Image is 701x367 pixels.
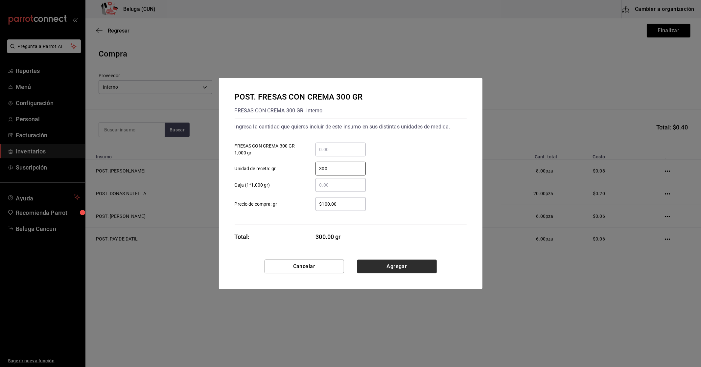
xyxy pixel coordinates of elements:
span: Caja (1*1,000 gr) [235,182,270,189]
input: Unidad de receta: gr [315,165,366,172]
input: Precio de compra: gr [315,200,366,208]
div: FRESAS CON CREMA 300 GR - Interno [235,105,363,116]
span: FRESAS CON CREMA 300 GR 1,000 gr [235,143,303,156]
input: Caja (1*1,000 gr) [315,181,366,189]
span: Unidad de receta: gr [235,165,276,172]
span: Precio de compra: gr [235,201,277,208]
input: FRESAS CON CREMA 300 GR 1,000 gr [315,146,366,153]
div: Ingresa la cantidad que quieres incluir de este insumo en sus distintas unidades de medida. [235,122,467,132]
div: Total: [235,232,250,241]
button: Cancelar [265,260,344,273]
button: Agregar [357,260,437,273]
span: 300.00 gr [316,232,366,241]
div: POST. FRESAS CON CREMA 300 GR [235,91,363,103]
